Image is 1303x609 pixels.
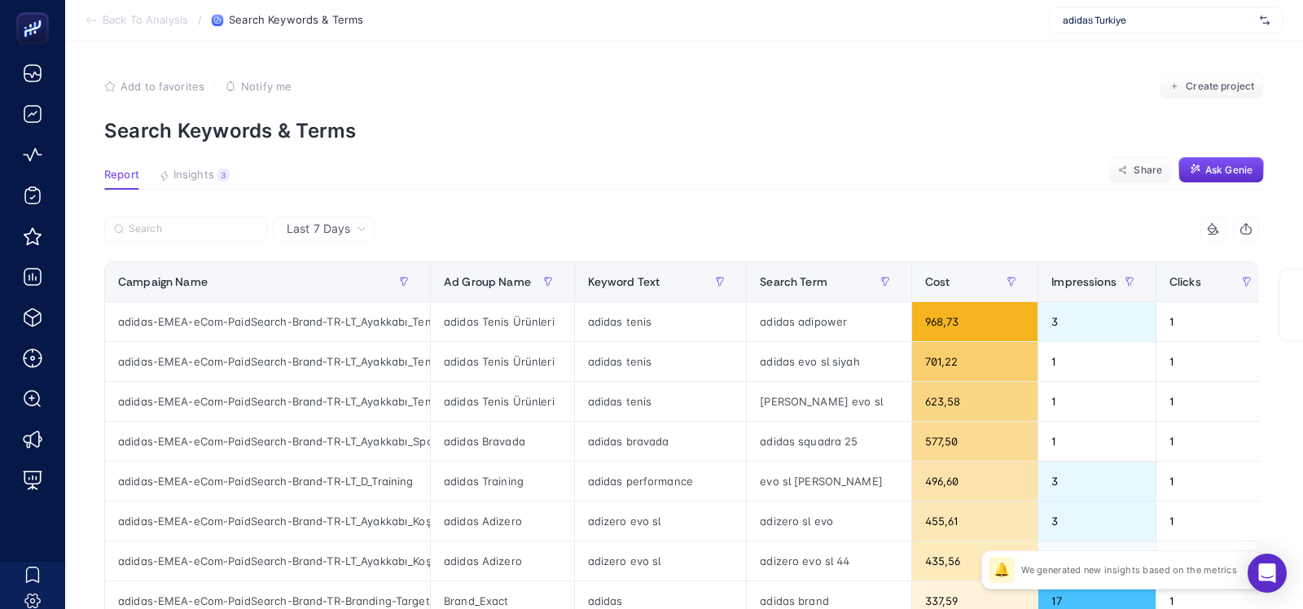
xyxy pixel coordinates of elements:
[1038,382,1156,421] div: 1
[912,422,1038,461] div: 577,50
[431,342,574,381] div: adidas Tenis Ürünleri
[989,557,1015,583] div: 🔔
[1156,541,1273,581] div: 1
[105,541,430,581] div: adidas-EMEA-eCom-PaidSearch-Brand-TR-LT_Ayakkabı_Koşu
[912,382,1038,421] div: 623,58
[575,342,747,381] div: adidas tenis
[747,502,910,541] div: adizero sl evo
[575,302,747,341] div: adidas tenis
[105,302,430,341] div: adidas-EMEA-eCom-PaidSearch-Brand-TR-LT_Ayakkabı_Tenis
[575,422,747,461] div: adidas bravada
[912,302,1038,341] div: 968,73
[241,80,292,93] span: Notify me
[1260,12,1270,28] img: svg%3e
[1063,14,1253,27] span: adidas Turkiye
[1038,541,1156,581] div: 2
[1108,157,1172,183] button: Share
[431,502,574,541] div: adidas Adizero
[1156,502,1273,541] div: 1
[104,80,204,93] button: Add to favorites
[287,221,350,237] span: Last 7 Days
[912,502,1038,541] div: 455,61
[217,169,230,182] div: 3
[1156,422,1273,461] div: 1
[198,13,202,26] span: /
[925,275,950,288] span: Cost
[588,275,660,288] span: Keyword Text
[121,80,204,93] span: Add to favorites
[912,541,1038,581] div: 435,56
[912,342,1038,381] div: 701,22
[1178,157,1264,183] button: Ask Genie
[105,422,430,461] div: adidas-EMEA-eCom-PaidSearch-Brand-TR-LT_Ayakkabı_Sportswear
[431,422,574,461] div: adidas Bravada
[431,541,574,581] div: adidas Adizero
[431,382,574,421] div: adidas Tenis Ürünleri
[760,275,827,288] span: Search Term
[118,275,208,288] span: Campaign Name
[575,541,747,581] div: adizero evo sl
[747,382,910,421] div: [PERSON_NAME] evo sl
[104,169,139,182] span: Report
[912,462,1038,501] div: 496,60
[1038,502,1156,541] div: 3
[575,462,747,501] div: adidas performance
[1038,302,1156,341] div: 3
[1205,164,1253,177] span: Ask Genie
[1156,462,1273,501] div: 1
[173,169,214,182] span: Insights
[1160,73,1264,99] button: Create project
[229,14,363,27] span: Search Keywords & Terms
[444,275,531,288] span: Ad Group Name
[129,223,257,235] input: Search
[105,382,430,421] div: adidas-EMEA-eCom-PaidSearch-Brand-TR-LT_Ayakkabı_Tenis
[103,14,188,27] span: Back To Analysis
[431,462,574,501] div: adidas Training
[747,541,910,581] div: adizero evo sl 44
[105,342,430,381] div: adidas-EMEA-eCom-PaidSearch-Brand-TR-LT_Ayakkabı_Tenis
[1038,422,1156,461] div: 1
[575,502,747,541] div: adizero evo sl
[1038,342,1156,381] div: 1
[105,462,430,501] div: adidas-EMEA-eCom-PaidSearch-Brand-TR-LT_D_Training
[431,302,574,341] div: adidas Tenis Ürünleri
[747,462,910,501] div: evo sl [PERSON_NAME]
[747,422,910,461] div: adidas squadra 25
[575,382,747,421] div: adidas tenis
[1021,563,1237,576] p: We generated new insights based on the metrics
[1156,342,1273,381] div: 1
[1186,80,1254,93] span: Create project
[1156,382,1273,421] div: 1
[1134,164,1162,177] span: Share
[1248,554,1287,593] div: Open Intercom Messenger
[1156,302,1273,341] div: 1
[747,342,910,381] div: adidas evo sl siyah
[104,119,1264,142] p: Search Keywords & Terms
[1169,275,1201,288] span: Clicks
[1038,462,1156,501] div: 3
[1051,275,1117,288] span: Impressions
[105,502,430,541] div: adidas-EMEA-eCom-PaidSearch-Brand-TR-LT_Ayakkabı_Koşu
[747,302,910,341] div: adidas adipower
[225,80,292,93] button: Notify me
